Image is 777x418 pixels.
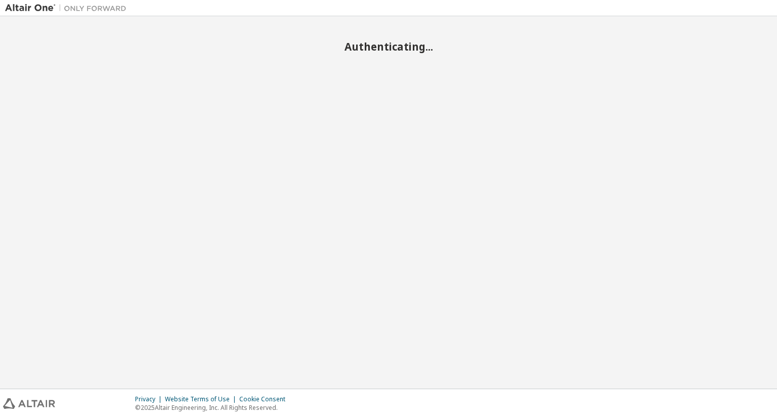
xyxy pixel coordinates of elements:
[239,395,291,403] div: Cookie Consent
[5,40,772,53] h2: Authenticating...
[165,395,239,403] div: Website Terms of Use
[3,398,55,409] img: altair_logo.svg
[135,395,165,403] div: Privacy
[135,403,291,412] p: © 2025 Altair Engineering, Inc. All Rights Reserved.
[5,3,132,13] img: Altair One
